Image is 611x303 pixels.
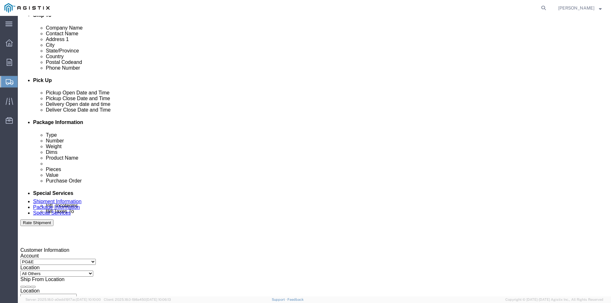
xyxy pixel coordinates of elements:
span: [DATE] 10:06:13 [146,298,171,301]
img: logo [4,3,50,13]
span: Copyright © [DATE]-[DATE] Agistix Inc., All Rights Reserved [505,297,603,302]
iframe: FS Legacy Container [18,16,611,296]
button: [PERSON_NAME] [558,4,602,12]
span: Mike Kohlhepp [558,4,594,11]
a: Support [272,298,288,301]
span: Server: 2025.18.0-a0edd1917ac [25,298,101,301]
span: [DATE] 10:10:00 [76,298,101,301]
a: Feedback [287,298,304,301]
span: Client: 2025.18.0-198a450 [104,298,171,301]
